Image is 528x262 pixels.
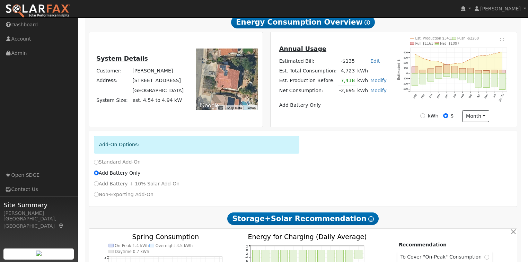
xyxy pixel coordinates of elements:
[401,253,484,261] span: To Cover "On-Peak" Consumption
[338,56,356,66] td: -$135
[278,66,338,76] td: Est. Total Consumption:
[248,233,367,240] text: Energy for Charging (Daily Average)
[338,76,356,86] td: 7,418
[454,63,455,64] circle: onclick=""
[403,77,408,80] text: -100
[430,60,431,61] circle: onclick=""
[500,37,504,42] text: 
[198,101,221,110] a: Open this area in Google Maps (opens a new window)
[436,93,441,99] text: Nov
[484,93,489,99] text: May
[115,249,149,254] text: Daytime 0.7 kWh
[246,106,256,110] a: Terms (opens in new tab)
[491,70,498,73] rect: onclick=""
[278,56,338,66] td: Estimated Bill:
[245,255,248,259] text: -4
[370,88,387,93] a: Modify
[412,73,418,86] rect: onclick=""
[429,94,433,98] text: Oct
[36,251,42,256] img: retrieve
[246,248,248,252] text: 0
[278,86,338,96] td: Net Consumption:
[131,95,185,105] td: System Size
[94,160,99,165] input: Standard Add-On
[3,200,74,210] span: Site Summary
[422,58,423,59] circle: onclick=""
[58,223,64,229] a: Map
[444,93,449,99] text: Dec
[414,54,415,55] circle: onclick=""
[498,94,504,102] text: [DATE]
[404,67,408,70] text: 100
[94,171,99,175] input: Add Battery Only
[412,67,418,73] rect: onclick=""
[406,72,408,75] text: 0
[368,216,374,222] i: Show Help
[198,101,221,110] img: Google
[475,73,482,87] rect: onclick=""
[478,55,479,56] circle: onclick=""
[404,56,408,59] text: 300
[459,68,466,73] rect: onclick=""
[3,215,74,230] div: [GEOGRAPHIC_DATA], [GEOGRAPHIC_DATA]
[438,61,439,62] circle: onclick=""
[104,256,106,260] text: 4
[499,70,505,73] rect: onclick=""
[399,242,447,247] u: Recommendation
[420,113,425,118] input: kWh
[403,82,408,85] text: -200
[428,69,434,73] rect: onclick=""
[451,73,458,78] rect: onclick=""
[420,94,425,99] text: Sep
[131,86,185,95] td: [GEOGRAPHIC_DATA]
[475,70,482,73] rect: onclick=""
[494,53,495,54] circle: onclick=""
[467,68,474,73] rect: onclick=""
[227,212,378,225] span: Storage+Solar Recommendation
[246,244,248,248] text: 2
[278,101,388,110] td: Add Battery Only
[468,93,473,99] text: Mar
[227,106,242,111] button: Map Data
[462,62,463,63] circle: onclick=""
[94,191,153,198] label: Non-Exporting Add-On
[356,66,388,76] td: kWh
[404,51,408,54] text: 400
[156,243,193,248] text: Overnight 3.5 kWh
[491,73,498,87] rect: onclick=""
[440,42,459,45] text: Net -$1097
[338,86,356,96] td: -2,695
[404,61,408,64] text: 200
[95,66,131,76] td: Customer:
[231,16,375,28] span: Energy Consumption Overview
[338,66,356,76] td: 4,723
[356,86,369,96] td: kWh
[420,70,426,73] rect: onclick=""
[115,243,149,248] text: On-Peak 1.4 kWh
[486,55,487,56] circle: onclick=""
[483,73,490,88] rect: onclick=""
[467,73,474,83] rect: onclick=""
[96,55,148,62] u: System Details
[218,106,223,111] button: Keyboard shortcuts
[476,93,481,98] text: Apr
[356,76,369,86] td: kWh
[95,95,131,105] td: System Size:
[132,233,199,240] text: Spring Consumption
[94,169,141,177] label: Add Battery Only
[131,76,185,86] td: [STREET_ADDRESS]
[94,181,99,186] input: Add Battery + 10% Solar Add-On
[94,158,141,166] label: Standard Add-On
[452,94,457,99] text: Jan
[480,6,521,11] span: [PERSON_NAME]
[95,76,131,86] td: Address:
[428,73,434,81] rect: onclick=""
[460,94,465,99] text: Feb
[420,73,426,84] rect: onclick=""
[446,64,447,65] circle: onclick=""
[278,76,338,86] td: Est. Production Before:
[428,112,438,120] label: kWh
[451,112,454,120] label: $
[94,180,180,187] label: Add Battery + 10% Solar Add-On
[3,210,74,217] div: [PERSON_NAME]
